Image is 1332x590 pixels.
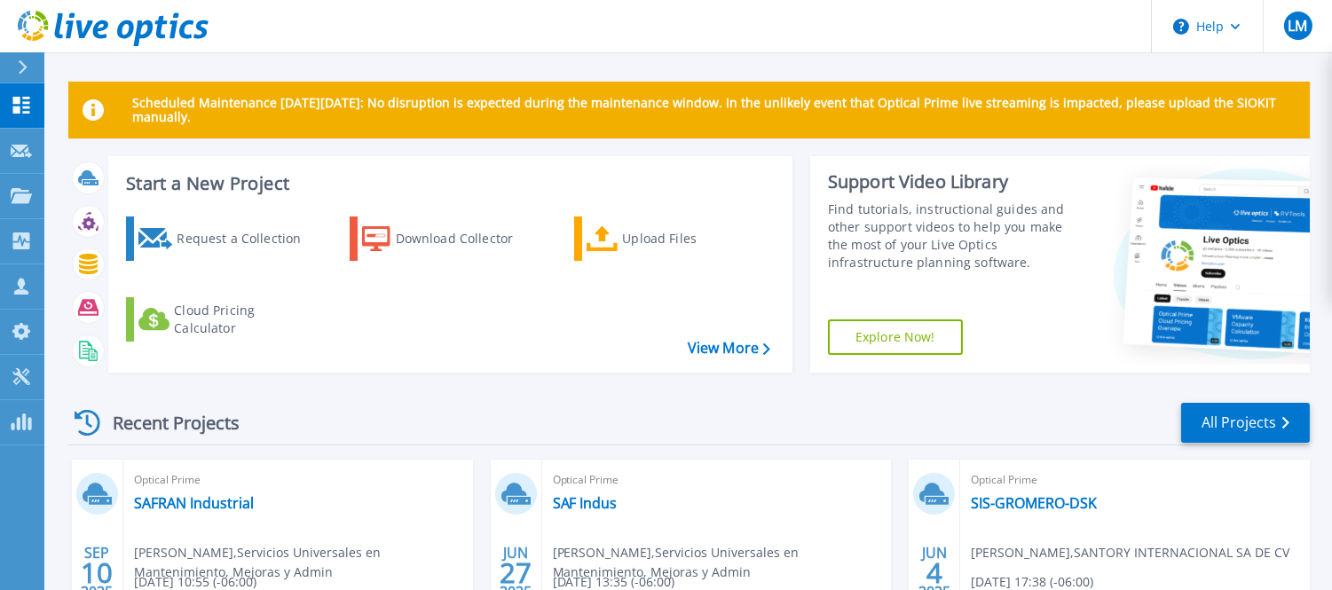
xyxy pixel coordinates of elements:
[971,543,1289,562] span: [PERSON_NAME] , SANTORY INTERNACIONAL SA DE CV
[1288,19,1307,33] span: LM
[134,543,473,582] span: [PERSON_NAME] , Servicios Universales en Mantenimiento, Mejoras y Admin
[1181,403,1310,443] a: All Projects
[828,201,1078,271] div: Find tutorials, instructional guides and other support videos to help you make the most of your L...
[688,340,770,357] a: View More
[828,319,963,355] a: Explore Now!
[134,470,462,490] span: Optical Prime
[396,221,538,256] div: Download Collector
[828,170,1078,193] div: Support Video Library
[553,543,892,582] span: [PERSON_NAME] , Servicios Universales en Mantenimiento, Mejoras y Admin
[174,302,316,337] div: Cloud Pricing Calculator
[126,174,769,193] h3: Start a New Project
[134,494,254,512] a: SAFRAN Industrial
[553,494,618,512] a: SAF Indus
[350,216,548,261] a: Download Collector
[971,470,1299,490] span: Optical Prime
[500,565,532,580] span: 27
[132,96,1296,124] p: Scheduled Maintenance [DATE][DATE]: No disruption is expected during the maintenance window. In t...
[126,297,324,342] a: Cloud Pricing Calculator
[574,216,772,261] a: Upload Files
[126,216,324,261] a: Request a Collection
[68,401,264,444] div: Recent Projects
[553,470,881,490] span: Optical Prime
[622,221,764,256] div: Upload Files
[971,494,1097,512] a: SIS-GROMERO-DSK
[177,221,319,256] div: Request a Collection
[81,565,113,580] span: 10
[926,565,942,580] span: 4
